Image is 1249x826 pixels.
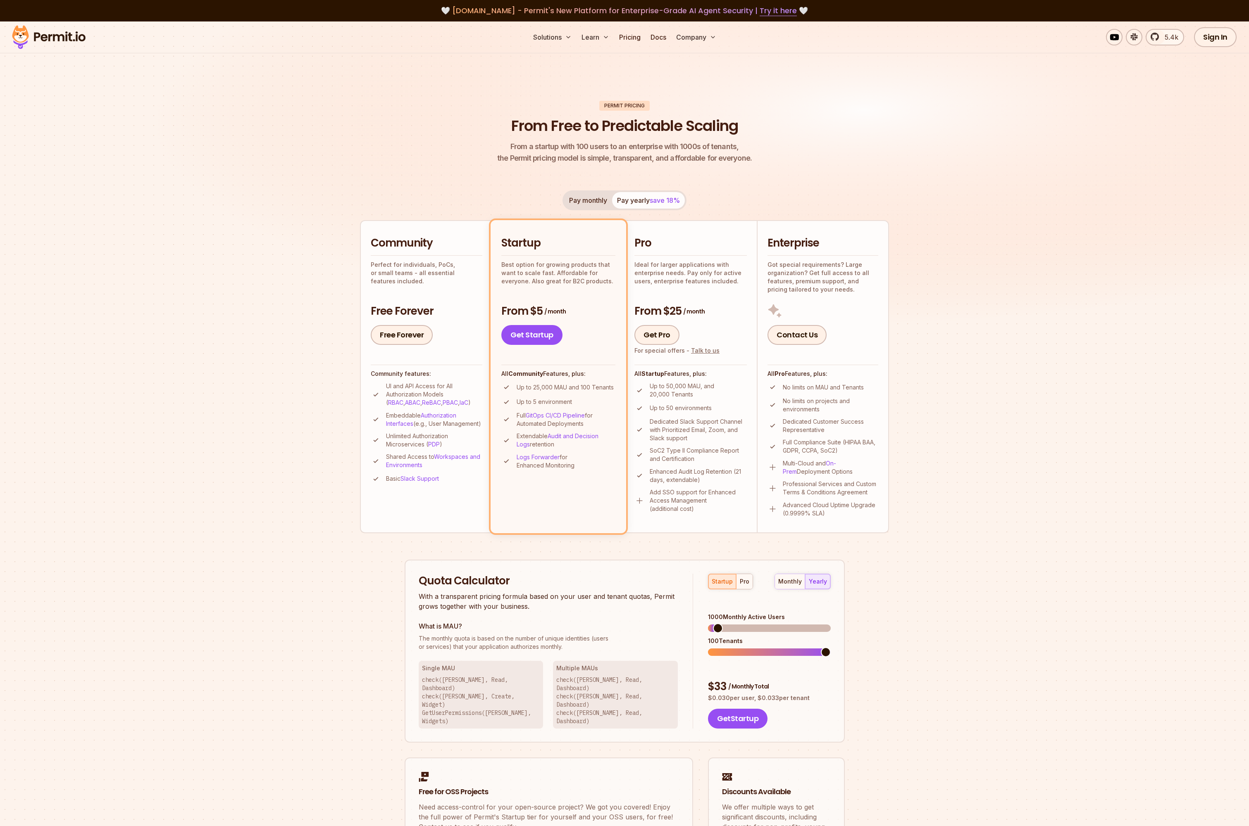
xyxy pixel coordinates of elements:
[526,412,585,419] a: GitOps CI/CD Pipeline
[691,347,720,354] a: Talk to us
[497,141,752,152] span: From a startup with 100 users to an enterprise with 1000s of tenants,
[728,682,769,691] span: / Monthly Total
[778,577,802,586] div: monthly
[419,621,678,631] h3: What is MAU?
[497,141,752,164] p: the Permit pricing model is simple, transparent, and affordable for everyone.
[428,441,440,448] a: PDP
[386,432,482,449] p: Unlimited Authorization Microservices ( )
[650,418,747,442] p: Dedicated Slack Support Channel with Prioritized Email, Zoom, and Slack support
[634,304,747,319] h3: From $25
[544,307,566,316] span: / month
[517,453,560,460] a: Logs Forwarder
[371,261,482,285] p: Perfect for individuals, PoCs, or small teams - all essential features included.
[683,307,705,316] span: / month
[501,261,615,285] p: Best option for growing products that want to scale fast. Affordable for everyone. Also great for...
[386,475,439,483] p: Basic
[775,370,785,377] strong: Pro
[8,23,89,51] img: Permit logo
[400,475,439,482] a: Slack Support
[508,370,543,377] strong: Community
[768,236,878,251] h2: Enterprise
[768,370,878,378] h4: All Features, plus:
[419,634,678,651] p: or services) that your application authorizes monthly.
[422,399,441,406] a: ReBAC
[405,399,420,406] a: ABAC
[650,488,747,513] p: Add SSO support for Enhanced Access Management (additional cost)
[501,370,615,378] h4: All Features, plus:
[386,411,482,428] p: Embeddable (e.g., User Management)
[517,432,615,449] p: Extendable retention
[517,432,598,448] a: Audit and Decision Logs
[452,5,797,16] span: [DOMAIN_NAME] - Permit's New Platform for Enterprise-Grade AI Agent Security |
[556,676,675,725] p: check([PERSON_NAME], Read, Dashboard) check([PERSON_NAME], Read, Dashboard) check([PERSON_NAME], ...
[650,404,712,412] p: Up to 50 environments
[517,411,615,428] p: Full for Automated Deployments
[783,397,878,413] p: No limits on projects and environments
[371,304,482,319] h3: Free Forever
[1160,32,1178,42] span: 5.4k
[783,418,878,434] p: Dedicated Customer Success Representative
[708,679,830,694] div: $ 33
[578,29,613,45] button: Learn
[634,370,747,378] h4: All Features, plus:
[386,453,482,469] p: Shared Access to
[708,694,830,702] p: $ 0.030 per user, $ 0.033 per tenant
[634,261,747,285] p: Ideal for larger applications with enterprise needs. Pay only for active users, enterprise featur...
[386,412,456,427] a: Authorization Interfaces
[564,192,612,209] button: Pay monthly
[501,304,615,319] h3: From $5
[443,399,458,406] a: PBAC
[517,398,572,406] p: Up to 5 environment
[650,382,747,399] p: Up to 50,000 MAU, and 20,000 Tenants
[722,787,831,797] h2: Discounts Available
[20,5,1229,17] div: 🤍 🤍
[511,116,738,136] h1: From Free to Predictable Scaling
[783,459,878,476] p: Multi-Cloud and Deployment Options
[1194,27,1237,47] a: Sign In
[783,438,878,455] p: Full Compliance Suite (HIPAA BAA, GDPR, CCPA, SoC2)
[783,501,878,517] p: Advanced Cloud Uptime Upgrade (0.9999% SLA)
[783,460,836,475] a: On-Prem
[422,664,540,672] h3: Single MAU
[783,383,864,392] p: No limits on MAU and Tenants
[634,236,747,251] h2: Pro
[634,325,679,345] a: Get Pro
[530,29,575,45] button: Solutions
[517,453,615,470] p: for Enhanced Monitoring
[371,236,482,251] h2: Community
[650,446,747,463] p: SoC2 Type II Compliance Report and Certification
[740,577,749,586] div: pro
[501,236,615,251] h2: Startup
[708,637,830,645] div: 100 Tenants
[386,382,482,407] p: UI and API Access for All Authorization Models ( , , , , )
[641,370,664,377] strong: Startup
[1146,29,1184,45] a: 5.4k
[647,29,670,45] a: Docs
[650,468,747,484] p: Enhanced Audit Log Retention (21 days, extendable)
[501,325,563,345] a: Get Startup
[419,787,679,797] h2: Free for OSS Projects
[422,676,540,725] p: check([PERSON_NAME], Read, Dashboard) check([PERSON_NAME], Create, Widget) GetUserPermissions([PE...
[783,480,878,496] p: Professional Services and Custom Terms & Conditions Agreement
[768,261,878,294] p: Got special requirements? Large organization? Get full access to all features, premium support, a...
[517,383,614,392] p: Up to 25,000 MAU and 100 Tenants
[371,370,482,378] h4: Community features:
[616,29,644,45] a: Pricing
[419,574,678,589] h2: Quota Calculator
[556,664,675,672] h3: Multiple MAUs
[388,399,403,406] a: RBAC
[760,5,797,16] a: Try it here
[419,591,678,611] p: With a transparent pricing formula based on your user and tenant quotas, Permit grows together wi...
[768,325,827,345] a: Contact Us
[708,613,830,621] div: 1000 Monthly Active Users
[634,347,720,355] div: For special offers -
[460,399,468,406] a: IaC
[599,101,650,111] div: Permit Pricing
[371,325,433,345] a: Free Forever
[419,634,678,643] span: The monthly quota is based on the number of unique identities (users
[708,709,768,729] button: GetStartup
[673,29,720,45] button: Company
